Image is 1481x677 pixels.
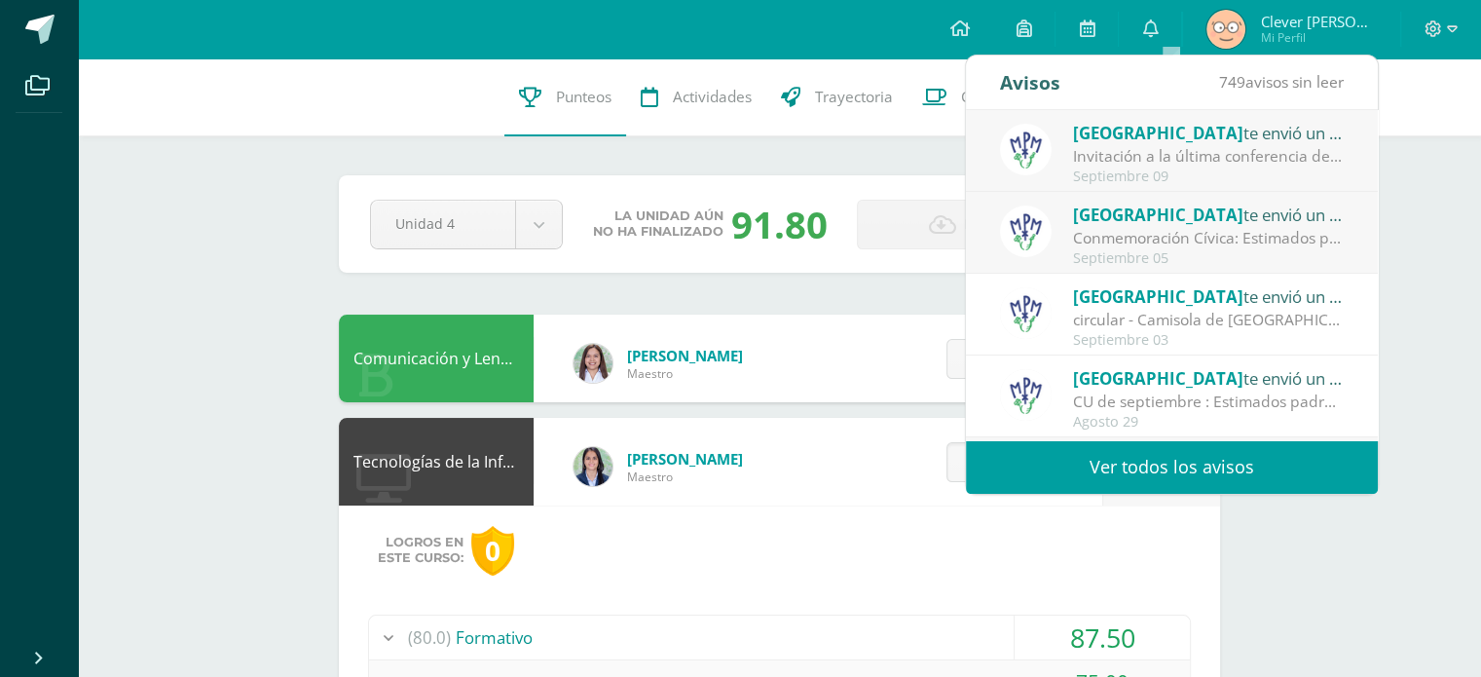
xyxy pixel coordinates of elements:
[673,87,752,107] span: Actividades
[395,201,491,246] span: Unidad 4
[627,469,743,485] span: Maestro
[627,365,743,382] span: Maestro
[1073,204,1243,226] span: [GEOGRAPHIC_DATA]
[766,58,907,136] a: Trayectoria
[1073,285,1243,308] span: [GEOGRAPHIC_DATA]
[378,535,463,566] span: Logros en este curso:
[408,616,451,659] span: (80.0)
[966,440,1378,494] a: Ver todos los avisos
[1073,283,1344,309] div: te envió un aviso
[1073,145,1344,168] div: Invitación a la última conferencia del año: Estimados padres de familia: Con mucha alegría les in...
[339,418,534,506] div: Tecnologías de la Información y la Comunicación 4
[1073,120,1344,145] div: te envió un aviso
[574,447,612,486] img: 7489ccb779e23ff9f2c3e89c21f82ed0.png
[946,339,1083,379] button: Detalle
[1073,169,1344,185] div: Septiembre 09
[627,449,743,469] span: [PERSON_NAME]
[1260,12,1377,31] span: Clever [PERSON_NAME]
[1219,71,1344,93] span: avisos sin leer
[1073,414,1344,431] div: Agosto 29
[1073,122,1243,144] span: [GEOGRAPHIC_DATA]
[1000,206,1052,257] img: a3978fa95217fc78923840df5a445bcb.png
[1219,71,1245,93] span: 749
[1206,10,1245,49] img: c6a0bfaf15cb9618c68d5db85ac61b27.png
[1073,391,1344,413] div: CU de septiembre : Estimados padres de familia: Les compartimos el CU del mes de septiembre. ¡Fel...
[593,208,723,240] span: La unidad aún no ha finalizado
[1073,227,1344,249] div: Conmemoración Cívica: Estimados padres de familia: Compartimos con ustedes información de la Conm...
[556,87,611,107] span: Punteos
[946,442,1083,482] button: Detalle
[1260,29,1377,46] span: Mi Perfil
[371,201,562,248] a: Unidad 4
[1073,250,1344,267] div: Septiembre 05
[1073,365,1344,391] div: te envió un aviso
[471,526,514,576] div: 0
[1073,367,1243,390] span: [GEOGRAPHIC_DATA]
[369,616,1190,659] div: Formativo
[1000,287,1052,339] img: a3978fa95217fc78923840df5a445bcb.png
[1073,309,1344,331] div: circular - Camisola de Guatemala: Estimados padres de familia: Compartimos con ustedes circular. ...
[1000,56,1060,109] div: Avisos
[1073,332,1344,349] div: Septiembre 03
[1015,616,1190,659] div: 87.50
[907,58,1044,136] a: Contactos
[815,87,893,107] span: Trayectoria
[1000,369,1052,421] img: a3978fa95217fc78923840df5a445bcb.png
[627,346,743,365] span: [PERSON_NAME]
[1000,124,1052,175] img: a3978fa95217fc78923840df5a445bcb.png
[731,199,828,249] div: 91.80
[626,58,766,136] a: Actividades
[504,58,626,136] a: Punteos
[1073,202,1344,227] div: te envió un aviso
[574,344,612,383] img: acecb51a315cac2de2e3deefdb732c9f.png
[961,87,1029,107] span: Contactos
[339,315,534,402] div: Comunicación y Lenguaje L3 Inglés 4
[964,201,1117,248] span: Descargar boleta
